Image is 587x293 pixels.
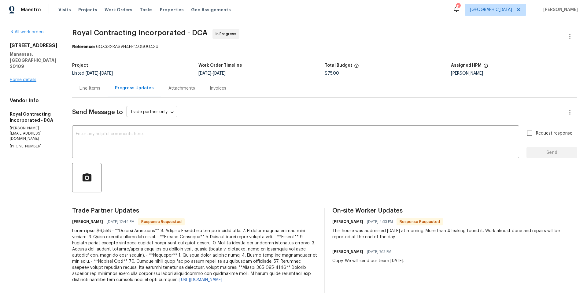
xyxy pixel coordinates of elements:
[536,130,572,137] span: Request response
[107,219,135,225] span: [DATE] 12:44 PM
[191,7,231,13] span: Geo Assignments
[72,63,88,68] h5: Project
[78,7,97,13] span: Projects
[140,8,153,12] span: Tasks
[213,71,226,76] span: [DATE]
[72,71,113,76] span: Listed
[115,85,154,91] div: Progress Updates
[10,144,57,149] p: [PHONE_NUMBER]
[21,7,41,13] span: Maestro
[10,111,57,123] h5: Royal Contracting Incorporated - DCA
[100,71,113,76] span: [DATE]
[127,107,177,117] div: Trade partner only
[451,71,577,76] div: [PERSON_NAME]
[72,44,577,50] div: 6QX332RASVH4H-f4080043d
[86,71,98,76] span: [DATE]
[72,45,95,49] b: Reference:
[470,7,512,13] span: [GEOGRAPHIC_DATA]
[86,71,113,76] span: -
[483,63,488,71] span: The hpm assigned to this work order.
[367,219,393,225] span: [DATE] 4:33 PM
[332,219,363,225] h6: [PERSON_NAME]
[72,219,103,225] h6: [PERSON_NAME]
[139,219,184,225] span: Response Requested
[10,78,36,82] a: Home details
[332,249,363,255] h6: [PERSON_NAME]
[72,29,208,36] span: Royal Contracting Incorporated - DCA
[198,63,242,68] h5: Work Order Timeline
[10,43,57,49] h2: [STREET_ADDRESS]
[58,7,71,13] span: Visits
[332,228,577,240] div: This house was addressed [DATE] at morning. More than 4 leaking found it. Work almost done and re...
[10,98,57,104] h4: Vendor Info
[198,71,226,76] span: -
[451,63,482,68] h5: Assigned HPM
[160,7,184,13] span: Properties
[10,126,57,141] p: [PERSON_NAME][EMAIL_ADDRESS][DOMAIN_NAME]
[72,228,317,283] div: Lorem ipsu: $6,558 - **Dolorsi Ametcons** 8. Adipisc E-sedd eiu tempo incidid utla. 7. Etdolor ma...
[216,31,239,37] span: In Progress
[397,219,442,225] span: Response Requested
[10,51,57,69] h5: Manassas, [GEOGRAPHIC_DATA] 20109
[456,4,460,10] div: 11
[367,249,391,255] span: [DATE] 7:13 PM
[179,278,222,282] a: [URL][DOMAIN_NAME]
[79,85,100,91] div: Line Items
[325,71,339,76] span: $75.00
[168,85,195,91] div: Attachments
[72,109,123,115] span: Send Message to
[354,63,359,71] span: The total cost of line items that have been proposed by Opendoor. This sum includes line items th...
[210,85,226,91] div: Invoices
[105,7,132,13] span: Work Orders
[72,208,317,214] span: Trade Partner Updates
[332,258,404,264] div: Copy. We will send our team [DATE].
[10,30,45,34] a: All work orders
[541,7,578,13] span: [PERSON_NAME]
[332,208,577,214] span: On-site Worker Updates
[198,71,211,76] span: [DATE]
[325,63,352,68] h5: Total Budget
